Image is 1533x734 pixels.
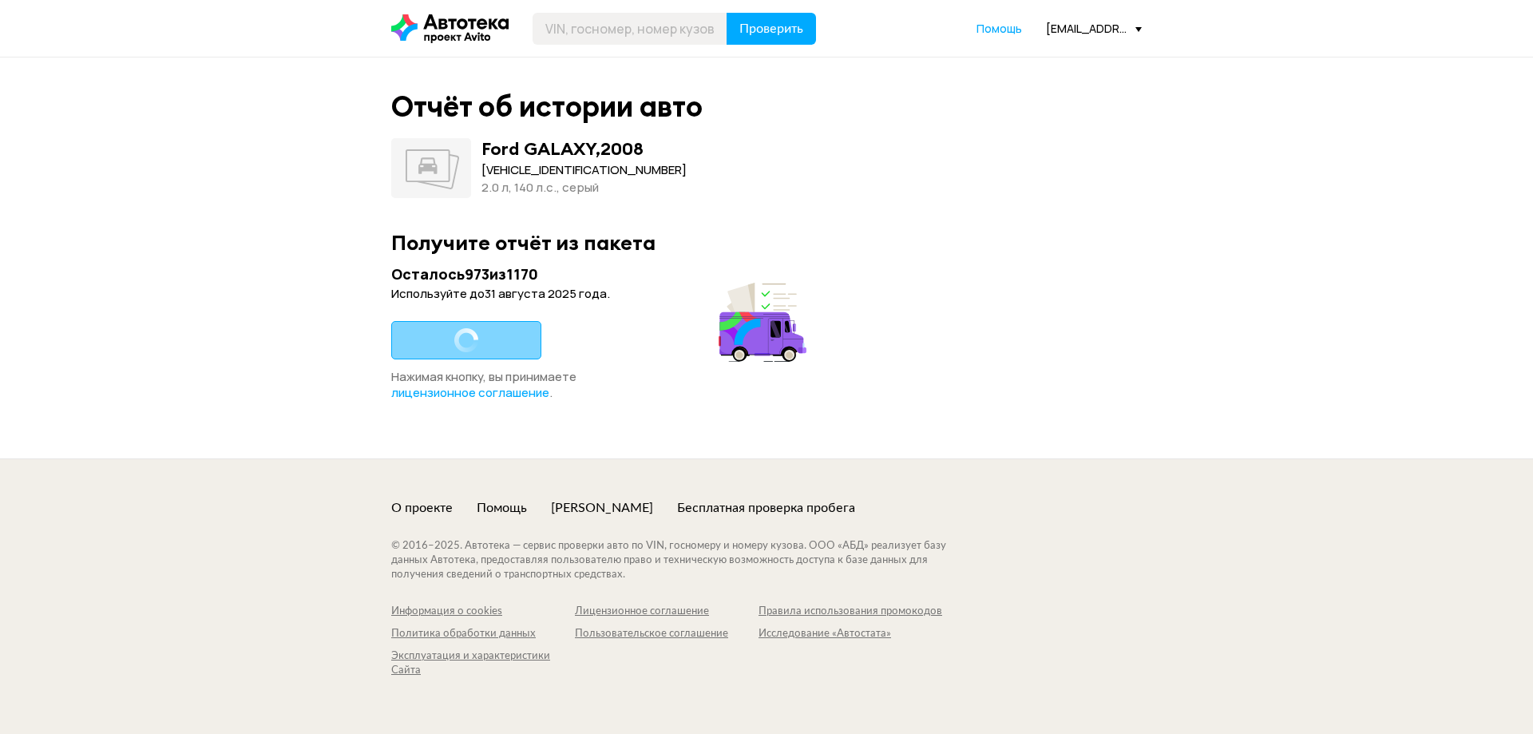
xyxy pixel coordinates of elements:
[677,499,855,517] a: Бесплатная проверка пробега
[575,605,759,619] a: Лицензионное соглашение
[391,89,703,124] div: Отчёт об истории авто
[391,286,811,302] div: Используйте до 31 августа 2025 года .
[976,21,1022,37] a: Помощь
[1046,21,1142,36] div: [EMAIL_ADDRESS][DOMAIN_NAME]
[759,605,942,619] a: Правила использования промокодов
[391,384,549,401] span: лицензионное соглашение
[391,230,1142,255] div: Получите отчёт из пакета
[759,627,942,641] a: Исследование «Автостата»
[391,539,978,582] div: © 2016– 2025 . Автотека — сервис проверки авто по VIN, госномеру и номеру кузова. ООО «АБД» реали...
[727,13,816,45] button: Проверить
[391,605,575,619] a: Информация о cookies
[739,22,803,35] span: Проверить
[533,13,727,45] input: VIN, госномер, номер кузова
[481,138,644,159] div: Ford GALAXY , 2008
[575,627,759,641] a: Пользовательское соглашение
[391,368,576,401] span: Нажимая кнопку, вы принимаете .
[481,161,687,179] div: [VEHICLE_IDENTIFICATION_NUMBER]
[976,21,1022,36] span: Помощь
[551,499,653,517] a: [PERSON_NAME]
[391,499,453,517] a: О проекте
[477,499,527,517] a: Помощь
[481,179,687,196] div: 2.0 л, 140 л.c., серый
[391,649,575,678] a: Эксплуатация и характеристики Сайта
[391,385,549,401] a: лицензионное соглашение
[391,264,811,284] div: Осталось 973 из 1170
[391,627,575,641] a: Политика обработки данных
